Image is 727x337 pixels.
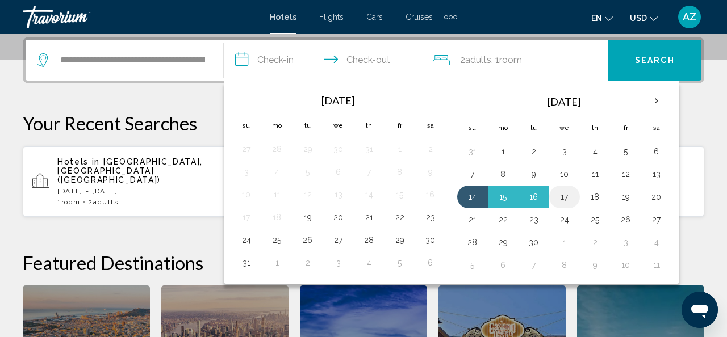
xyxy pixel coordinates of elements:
button: Day 4 [360,255,378,271]
button: Day 28 [360,232,378,248]
span: 2 [460,52,491,68]
button: Extra navigation items [444,8,457,26]
button: Day 12 [617,166,635,182]
button: Day 14 [463,189,482,205]
span: en [591,14,602,23]
button: Day 15 [494,189,512,205]
button: Day 25 [268,232,286,248]
button: Day 11 [647,257,666,273]
button: Day 28 [463,234,482,250]
span: Adults [465,54,491,65]
button: Day 3 [237,164,256,180]
button: Day 29 [494,234,512,250]
button: Day 23 [525,212,543,228]
th: [DATE] [488,88,641,115]
button: Day 6 [421,255,440,271]
button: Day 21 [463,212,482,228]
button: Day 20 [329,209,348,225]
span: Room [499,54,522,65]
button: Day 29 [299,141,317,157]
button: Day 24 [555,212,574,228]
button: Check in and out dates [224,40,422,81]
button: Hotels in [GEOGRAPHIC_DATA], [GEOGRAPHIC_DATA] ([GEOGRAPHIC_DATA])[DATE] - [DATE]1Room2Adults [23,146,243,217]
button: Day 30 [421,232,440,248]
button: Day 27 [647,212,666,228]
span: USD [630,14,647,23]
button: Day 16 [421,187,440,203]
button: Day 24 [237,232,256,248]
button: Day 4 [586,144,604,159]
a: Travorium [23,6,258,28]
button: Day 20 [647,189,666,205]
button: Day 1 [555,234,574,250]
button: Day 5 [463,257,482,273]
button: Day 2 [421,141,440,157]
button: Day 18 [268,209,286,225]
span: 1 [57,198,80,206]
button: Day 4 [268,164,286,180]
button: Day 5 [617,144,635,159]
h2: Featured Destinations [23,251,704,274]
button: Day 1 [494,144,512,159]
p: Your Recent Searches [23,112,704,134]
button: Day 4 [647,234,666,250]
button: Day 30 [525,234,543,250]
span: , 1 [491,52,522,68]
button: Day 8 [555,257,574,273]
button: Day 31 [463,144,482,159]
div: Search widget [26,40,701,81]
a: Flights [319,12,344,22]
button: Day 23 [421,209,440,225]
button: Search [608,40,701,81]
button: Day 30 [329,141,348,157]
button: Day 3 [617,234,635,250]
button: Day 3 [555,144,574,159]
button: Next month [641,88,672,114]
button: Day 31 [237,255,256,271]
button: Day 8 [494,166,512,182]
button: Day 11 [586,166,604,182]
button: Day 2 [586,234,604,250]
button: Day 7 [525,257,543,273]
button: Day 1 [268,255,286,271]
button: Day 1 [391,141,409,157]
button: Day 11 [268,187,286,203]
span: 2 [88,198,118,206]
button: Day 5 [391,255,409,271]
iframe: Button to launch messaging window [682,292,718,328]
button: Day 17 [555,189,574,205]
button: Change language [591,10,613,26]
button: Day 6 [494,257,512,273]
a: Cruises [406,12,433,22]
span: AZ [683,11,696,23]
button: Day 5 [299,164,317,180]
span: Room [61,198,81,206]
button: Day 10 [237,187,256,203]
th: [DATE] [262,88,415,113]
button: Day 26 [299,232,317,248]
button: Day 28 [268,141,286,157]
button: Day 9 [421,164,440,180]
button: Day 14 [360,187,378,203]
a: Cars [366,12,383,22]
button: Day 22 [391,209,409,225]
button: Day 10 [555,166,574,182]
button: User Menu [675,5,704,29]
button: Day 19 [617,189,635,205]
a: Hotels [270,12,296,22]
button: Day 12 [299,187,317,203]
button: Day 27 [329,232,348,248]
button: Day 13 [647,166,666,182]
button: Day 27 [237,141,256,157]
button: Day 16 [525,189,543,205]
button: Day 31 [360,141,378,157]
button: Day 19 [299,209,317,225]
button: Day 25 [586,212,604,228]
button: Day 2 [525,144,543,159]
button: Change currency [630,10,658,26]
span: Search [635,56,675,65]
button: Day 8 [391,164,409,180]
